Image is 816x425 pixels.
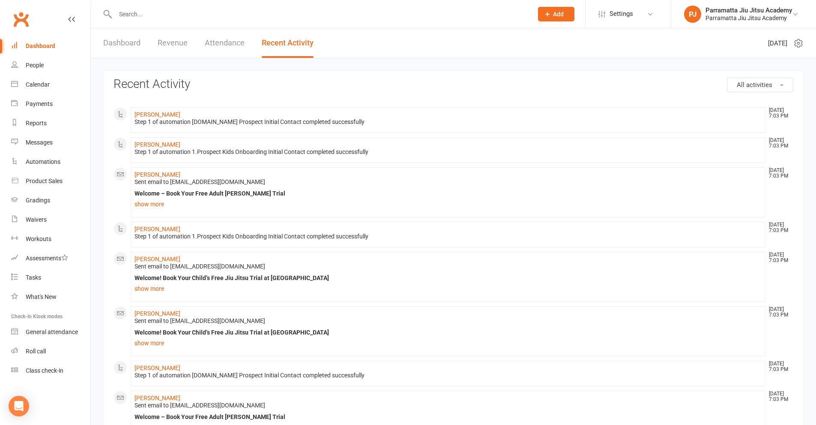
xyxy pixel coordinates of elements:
[705,6,792,14] div: Parramatta Jiu Jitsu Academy
[765,168,793,179] time: [DATE] 7:03 PM
[765,391,793,402] time: [DATE] 7:03 PM
[26,255,68,262] div: Assessments
[26,42,55,49] div: Dashboard
[135,372,761,379] div: Step 1 of automation [DOMAIN_NAME] Prospect Initial Contact completed successfully
[103,28,140,58] a: Dashboard
[11,287,90,307] a: What's New
[135,148,761,156] div: Step 1 of automation 1.Prospect Kids Onboarding Initial Contact completed successfully
[26,81,50,88] div: Calendar
[11,114,90,133] a: Reports
[135,171,180,178] a: [PERSON_NAME]
[26,216,47,223] div: Waivers
[26,100,53,107] div: Payments
[11,191,90,210] a: Gradings
[765,307,793,318] time: [DATE] 7:03 PM
[135,256,180,262] a: [PERSON_NAME]
[135,337,761,349] a: show more
[11,323,90,342] a: General attendance kiosk mode
[10,9,32,30] a: Clubworx
[26,329,78,335] div: General attendance
[135,190,761,197] div: Welcome – Book Your Free Adult [PERSON_NAME] Trial
[135,283,761,295] a: show more
[158,28,188,58] a: Revenue
[205,28,245,58] a: Attendance
[11,94,90,114] a: Payments
[705,14,792,22] div: Parramatta Jiu Jitsu Academy
[26,139,53,146] div: Messages
[113,8,527,20] input: Search...
[11,133,90,152] a: Messages
[737,81,772,89] span: All activities
[11,210,90,229] a: Waivers
[26,158,60,165] div: Automations
[11,249,90,268] a: Assessments
[11,75,90,94] a: Calendar
[768,38,787,48] span: [DATE]
[135,310,180,317] a: [PERSON_NAME]
[26,274,41,281] div: Tasks
[135,141,180,148] a: [PERSON_NAME]
[610,4,633,24] span: Settings
[114,78,793,91] h3: Recent Activity
[538,7,574,21] button: Add
[684,6,701,23] div: PJ
[135,111,180,118] a: [PERSON_NAME]
[26,367,63,374] div: Class check-in
[11,229,90,249] a: Workouts
[11,152,90,172] a: Automations
[11,268,90,287] a: Tasks
[11,361,90,380] a: Class kiosk mode
[26,235,51,242] div: Workouts
[135,226,180,232] a: [PERSON_NAME]
[26,178,63,184] div: Product Sales
[26,197,50,204] div: Gradings
[135,118,761,126] div: Step 1 of automation [DOMAIN_NAME] Prospect Initial Contact completed successfully
[135,395,180,401] a: [PERSON_NAME]
[11,56,90,75] a: People
[135,263,265,270] span: Sent email to [EMAIL_ADDRESS][DOMAIN_NAME]
[135,402,265,409] span: Sent email to [EMAIL_ADDRESS][DOMAIN_NAME]
[26,120,47,127] div: Reports
[135,198,761,210] a: show more
[135,233,761,240] div: Step 1 of automation 1.Prospect Kids Onboarding Initial Contact completed successfully
[11,172,90,191] a: Product Sales
[135,365,180,371] a: [PERSON_NAME]
[765,222,793,233] time: [DATE] 7:03 PM
[262,28,314,58] a: Recent Activity
[553,11,564,18] span: Add
[765,361,793,372] time: [DATE] 7:03 PM
[135,317,265,324] span: Sent email to [EMAIL_ADDRESS][DOMAIN_NAME]
[11,342,90,361] a: Roll call
[9,396,29,416] div: Open Intercom Messenger
[765,108,793,119] time: [DATE] 7:03 PM
[727,78,793,92] button: All activities
[135,274,761,282] div: Welcome! Book Your Child’s Free Jiu Jitsu Trial at [GEOGRAPHIC_DATA]
[135,329,761,336] div: Welcome! Book Your Child’s Free Jiu Jitsu Trial at [GEOGRAPHIC_DATA]
[135,413,761,421] div: Welcome – Book Your Free Adult [PERSON_NAME] Trial
[765,138,793,149] time: [DATE] 7:03 PM
[26,348,46,355] div: Roll call
[26,62,44,69] div: People
[11,36,90,56] a: Dashboard
[26,293,57,300] div: What's New
[765,252,793,263] time: [DATE] 7:03 PM
[135,178,265,185] span: Sent email to [EMAIL_ADDRESS][DOMAIN_NAME]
